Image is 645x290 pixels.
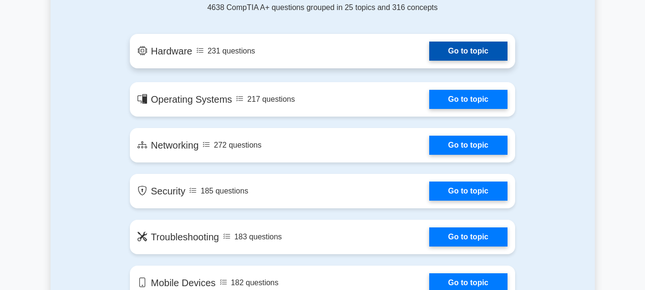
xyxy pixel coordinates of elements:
[429,42,508,61] a: Go to topic
[429,90,508,109] a: Go to topic
[429,227,508,247] a: Go to topic
[429,182,508,201] a: Go to topic
[429,136,508,155] a: Go to topic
